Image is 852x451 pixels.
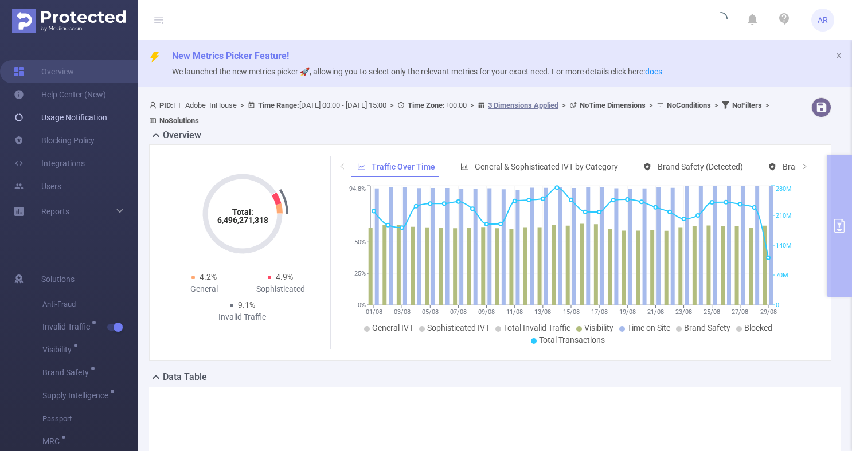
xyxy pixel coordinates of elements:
b: Time Range: [258,101,299,109]
b: No Solutions [159,116,199,125]
a: docs [645,67,662,76]
tspan: 29/08 [760,308,777,316]
tspan: 23/08 [675,308,692,316]
div: General [166,283,243,295]
b: No Time Dimensions [580,101,646,109]
i: icon: right [801,163,808,170]
span: > [467,101,478,109]
span: General IVT [372,323,413,332]
i: icon: left [339,163,346,170]
span: MRC [42,437,64,445]
a: Users [14,175,61,198]
span: General & Sophisticated IVT by Category [475,162,618,171]
button: icon: close [835,49,843,62]
span: Passport [42,407,138,430]
tspan: 13/08 [534,308,551,316]
a: Help Center (New) [14,83,106,106]
span: > [237,101,248,109]
tspan: 11/08 [506,308,523,316]
tspan: 25% [354,270,366,277]
tspan: 21/08 [647,308,664,316]
h2: Overview [163,128,201,142]
span: > [386,101,397,109]
tspan: 280M [776,186,792,193]
span: Visibility [584,323,613,332]
div: Sophisticated [243,283,319,295]
tspan: Total: [232,207,253,217]
tspan: 27/08 [732,308,748,316]
span: Solutions [41,268,75,291]
i: icon: close [835,52,843,60]
span: 4.2% [200,272,217,281]
tspan: 05/08 [422,308,439,316]
span: We launched the new metrics picker 🚀, allowing you to select only the relevant metrics for your e... [172,67,662,76]
span: > [762,101,773,109]
a: Usage Notification [14,106,107,129]
tspan: 94.8% [349,186,366,193]
tspan: 17/08 [591,308,608,316]
span: Supply Intelligence [42,391,112,399]
tspan: 50% [354,238,366,246]
b: No Filters [732,101,762,109]
span: Anti-Fraud [42,293,138,316]
b: Time Zone: [408,101,445,109]
span: 9.1% [238,300,255,309]
span: Brand Safety [42,368,93,377]
tspan: 01/08 [366,308,382,316]
span: New Metrics Picker Feature! [172,50,289,61]
span: Brand Safety (Detected) [658,162,743,171]
span: > [711,101,722,109]
span: Traffic Over Time [372,162,435,171]
tspan: 6,496,271,318 [217,215,268,225]
span: Total Invalid Traffic [503,323,570,332]
a: Integrations [14,152,85,175]
div: Invalid Traffic [204,311,281,323]
a: Overview [14,60,74,83]
span: > [558,101,569,109]
img: Protected Media [12,9,126,33]
span: Total Transactions [539,335,605,344]
tspan: 07/08 [450,308,467,316]
span: > [646,101,656,109]
tspan: 0% [358,301,366,309]
span: Invalid Traffic [42,323,94,331]
h2: Data Table [163,370,207,384]
tspan: 15/08 [563,308,580,316]
a: Blocking Policy [14,129,95,152]
i: icon: bar-chart [460,163,468,171]
span: FT_Adobe_InHouse [DATE] 00:00 - [DATE] 15:00 +00:00 [149,101,773,125]
a: Reports [41,200,69,223]
span: Blocked [744,323,772,332]
span: Reports [41,207,69,216]
tspan: 03/08 [394,308,411,316]
tspan: 0 [776,301,779,309]
tspan: 09/08 [478,308,495,316]
i: icon: thunderbolt [149,52,161,63]
tspan: 140M [776,242,792,249]
span: 4.9% [276,272,293,281]
i: icon: user [149,101,159,109]
tspan: 70M [776,272,788,279]
tspan: 210M [776,212,792,219]
tspan: 19/08 [619,308,636,316]
i: icon: line-chart [357,163,365,171]
i: icon: loading [714,12,728,28]
tspan: 25/08 [704,308,720,316]
b: No Conditions [667,101,711,109]
span: Sophisticated IVT [427,323,490,332]
span: Visibility [42,346,76,354]
b: PID: [159,101,173,109]
span: Time on Site [627,323,670,332]
u: 3 Dimensions Applied [488,101,558,109]
span: AR [818,9,828,32]
span: Brand Safety [684,323,730,332]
